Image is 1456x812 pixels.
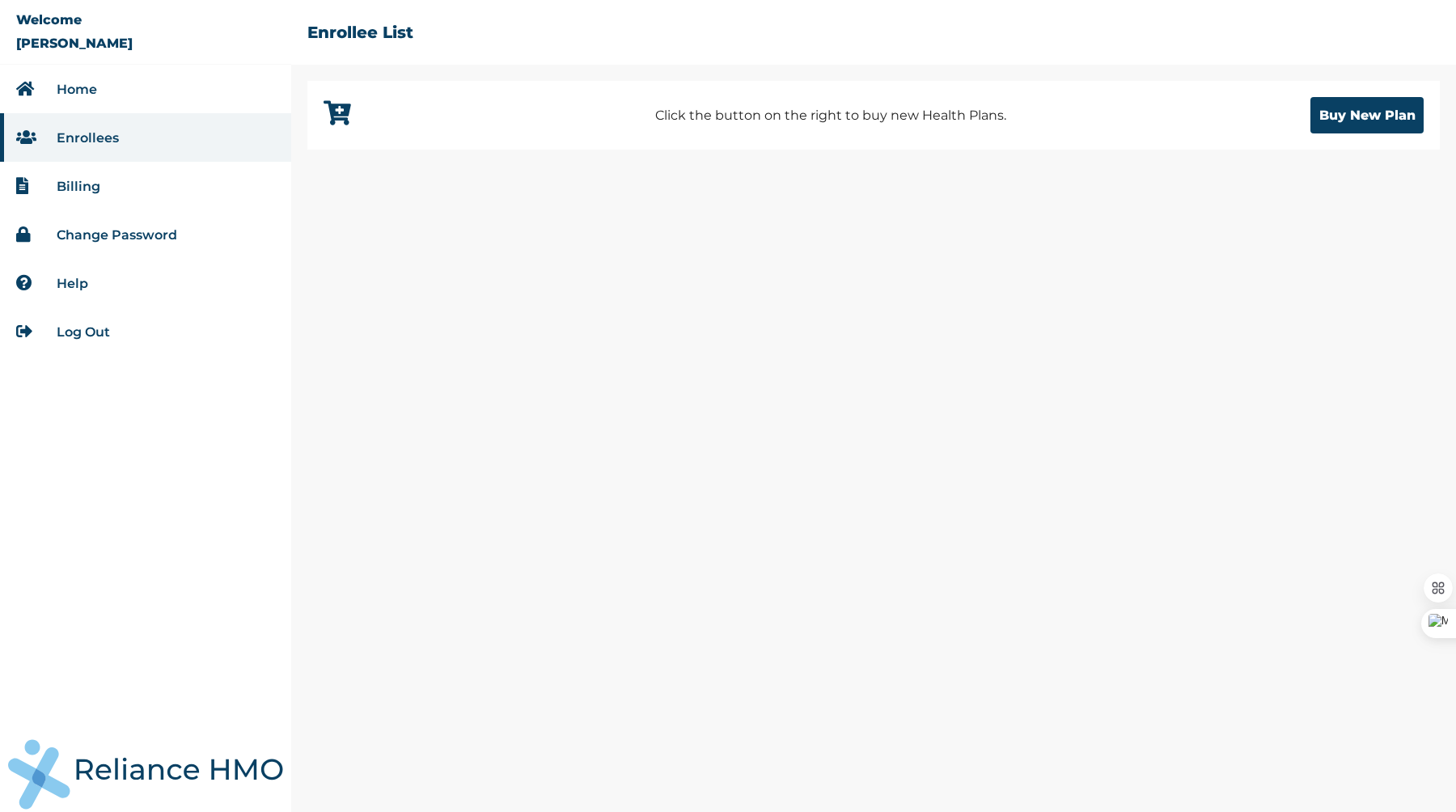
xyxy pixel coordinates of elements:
[1310,97,1424,133] button: Buy New Plan
[57,179,100,194] a: Billing
[16,12,82,27] p: Welcome
[16,36,133,51] p: [PERSON_NAME]
[655,106,1006,125] p: Click the button on the right to buy new Health Plans.
[307,23,413,42] h2: Enrollee List
[8,739,283,810] img: RelianceHMO's Logo
[57,82,97,97] a: Home
[57,324,110,340] a: Log Out
[57,276,88,291] a: Help
[57,227,177,243] a: Change Password
[57,130,119,146] a: Enrollees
